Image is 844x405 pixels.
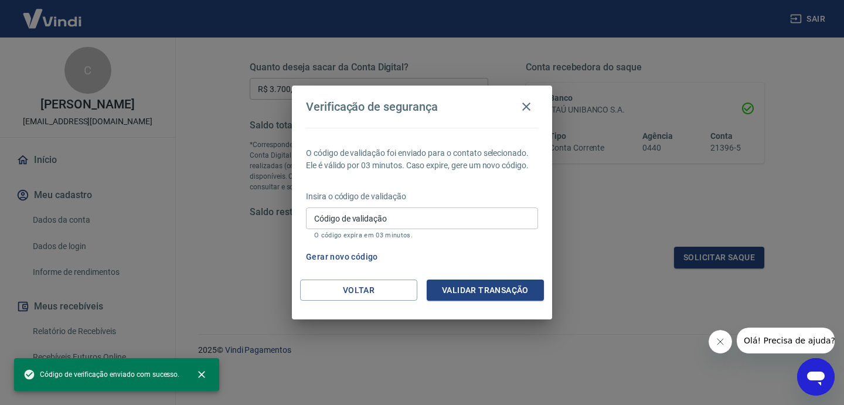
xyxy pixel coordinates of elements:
[797,358,835,396] iframe: Botão para abrir a janela de mensagens
[427,280,544,301] button: Validar transação
[7,8,98,18] span: Olá! Precisa de ajuda?
[23,369,179,380] span: Código de verificação enviado com sucesso.
[737,328,835,353] iframe: Mensagem da empresa
[314,232,530,239] p: O código expira em 03 minutos.
[709,330,732,353] iframe: Fechar mensagem
[301,246,383,268] button: Gerar novo código
[189,362,215,387] button: close
[306,190,538,203] p: Insira o código de validação
[300,280,417,301] button: Voltar
[306,100,438,114] h4: Verificação de segurança
[306,147,538,172] p: O código de validação foi enviado para o contato selecionado. Ele é válido por 03 minutos. Caso e...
